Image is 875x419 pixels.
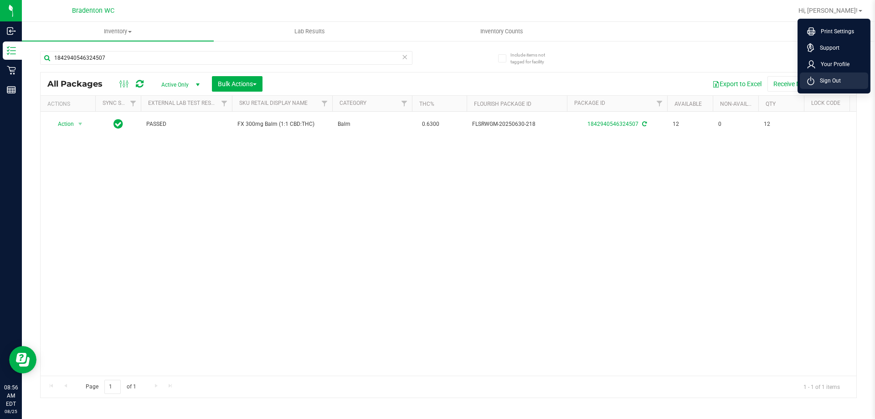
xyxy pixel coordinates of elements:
a: Filter [397,96,412,111]
a: Filter [652,96,667,111]
inline-svg: Retail [7,66,16,75]
a: Filter [126,96,141,111]
span: Clear [401,51,408,63]
a: Category [340,100,366,106]
span: Action [50,118,74,130]
span: 1 - 1 of 1 items [796,380,847,393]
a: THC% [419,101,434,107]
a: Filter [317,96,332,111]
li: Sign Out [800,72,868,89]
a: Package ID [574,100,605,106]
span: FX 300mg Balm (1:1 CBD:THC) [237,120,327,129]
span: PASSED [146,120,226,129]
span: Print Settings [815,27,854,36]
span: Balm [338,120,407,129]
a: Inventory [22,22,214,41]
a: External Lab Test Result [148,100,220,106]
span: Sync from Compliance System [641,121,647,127]
span: Support [814,43,839,52]
a: Sync Status [103,100,138,106]
a: 1842940546324507 [587,121,638,127]
inline-svg: Inventory [7,46,16,55]
input: Search Package ID, Item Name, SKU, Lot or Part Number... [40,51,412,65]
span: All Packages [47,79,112,89]
a: Lab Results [214,22,406,41]
span: Inventory [22,27,214,36]
span: Sign Out [814,76,841,85]
a: Filter [217,96,232,111]
inline-svg: Reports [7,85,16,94]
span: Inventory Counts [468,27,535,36]
a: Qty [766,101,776,107]
button: Receive Non-Cannabis [767,76,843,92]
span: 0.6300 [417,118,444,131]
span: Your Profile [815,60,849,69]
a: Inventory Counts [406,22,597,41]
iframe: Resource center [9,346,36,373]
span: Page of 1 [78,380,144,394]
span: 0 [718,120,753,129]
span: Hi, [PERSON_NAME]! [798,7,858,14]
div: Actions [47,101,92,107]
inline-svg: Inbound [7,26,16,36]
span: 12 [673,120,707,129]
span: select [75,118,86,130]
span: In Sync [113,118,123,130]
span: Bulk Actions [218,80,257,88]
a: Available [674,101,702,107]
p: 08/25 [4,408,18,415]
button: Export to Excel [706,76,767,92]
span: Bradenton WC [72,7,114,15]
a: Non-Available [720,101,761,107]
p: 08:56 AM EDT [4,383,18,408]
span: FLSRWGM-20250630-218 [472,120,561,129]
span: 12 [764,120,798,129]
button: Bulk Actions [212,76,262,92]
a: Sku Retail Display Name [239,100,308,106]
input: 1 [104,380,121,394]
a: Flourish Package ID [474,101,531,107]
span: Include items not tagged for facility [510,52,556,65]
a: Lock Code [811,100,840,106]
span: Lab Results [282,27,337,36]
a: Support [807,43,865,52]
